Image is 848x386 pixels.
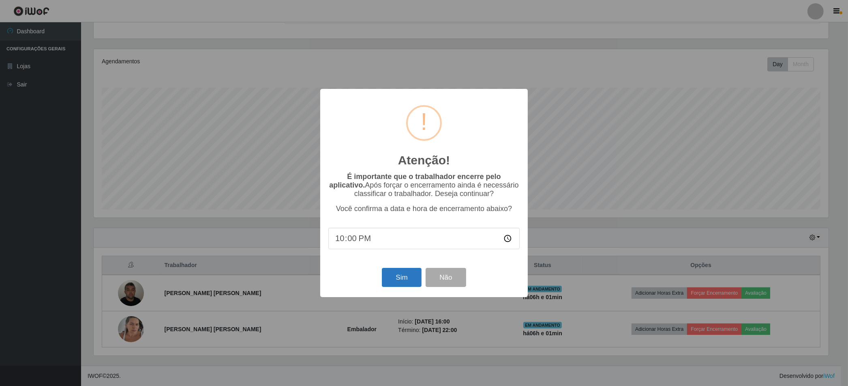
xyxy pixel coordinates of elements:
[382,268,421,287] button: Sim
[329,173,501,189] b: É importante que o trabalhador encerre pelo aplicativo.
[328,173,520,198] p: Após forçar o encerramento ainda é necessário classificar o trabalhador. Deseja continuar?
[398,153,450,168] h2: Atenção!
[328,205,520,213] p: Você confirma a data e hora de encerramento abaixo?
[426,268,466,287] button: Não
